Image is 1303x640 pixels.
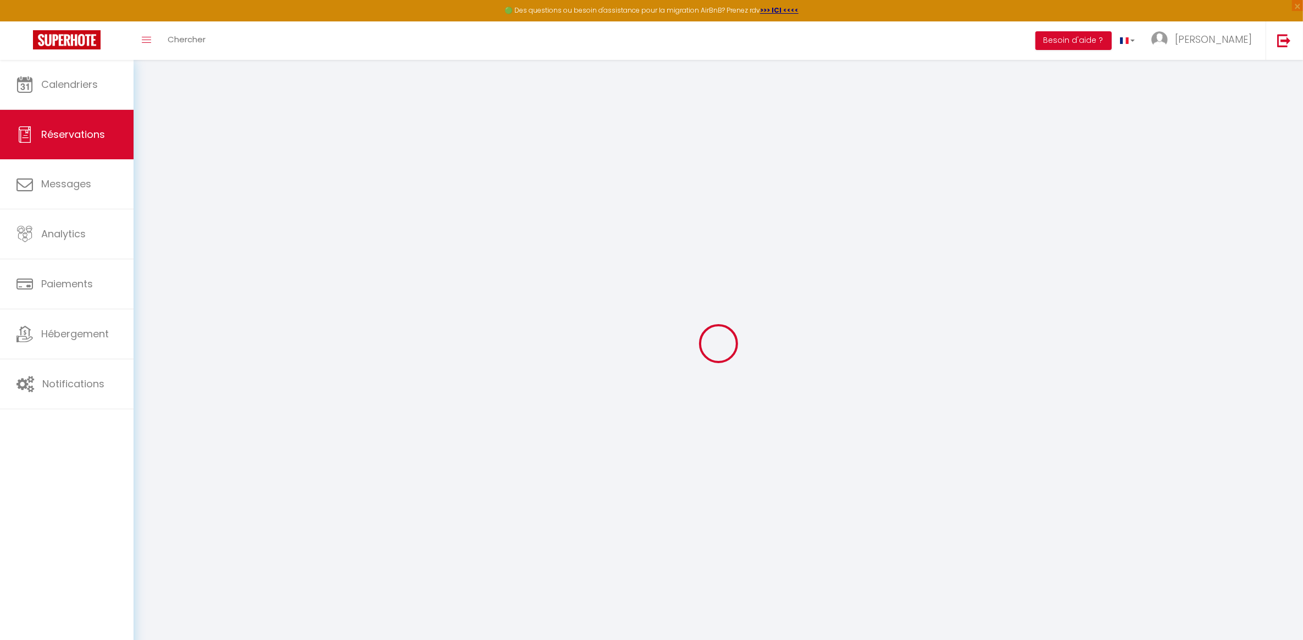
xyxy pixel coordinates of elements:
[41,277,93,291] span: Paiements
[168,34,206,45] span: Chercher
[33,30,101,49] img: Super Booking
[1277,34,1291,47] img: logout
[1035,31,1112,50] button: Besoin d'aide ?
[41,127,105,141] span: Réservations
[159,21,214,60] a: Chercher
[41,327,109,341] span: Hébergement
[760,5,799,15] a: >>> ICI <<<<
[1175,32,1252,46] span: [PERSON_NAME]
[42,377,104,391] span: Notifications
[1143,21,1266,60] a: ... [PERSON_NAME]
[41,227,86,241] span: Analytics
[41,177,91,191] span: Messages
[1151,31,1168,48] img: ...
[41,77,98,91] span: Calendriers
